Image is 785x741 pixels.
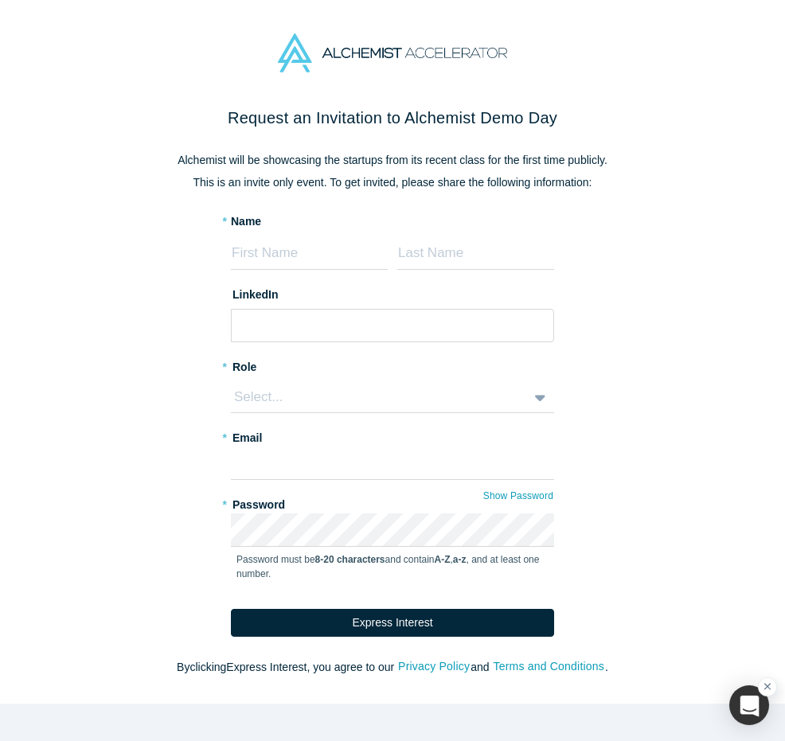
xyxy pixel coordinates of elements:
p: Alchemist will be showcasing the startups from its recent class for the first time publicly. [69,152,716,169]
p: By clicking Express Interest , you agree to our and . [69,659,716,676]
input: First Name [231,236,388,270]
div: Select... [232,387,517,408]
button: Show Password [482,486,554,506]
label: Role [231,353,554,376]
p: Password must be and contain , , and at least one number. [236,552,549,581]
label: Email [231,424,554,447]
button: Terms and Conditions [492,657,605,676]
button: Express Interest [231,609,554,637]
label: Password [231,491,554,513]
h2: Request an Invitation to Alchemist Demo Day [69,106,716,130]
button: Privacy Policy [397,657,471,676]
strong: a-z [453,554,467,565]
strong: A-Z [435,554,451,565]
label: Name [231,213,261,230]
p: This is an invite only event. To get invited, please share the following information: [69,174,716,191]
label: LinkedIn [231,281,554,303]
strong: 8-20 characters [315,554,385,565]
input: Last Name [397,236,554,270]
img: Alchemist Accelerator Logo [278,33,507,72]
